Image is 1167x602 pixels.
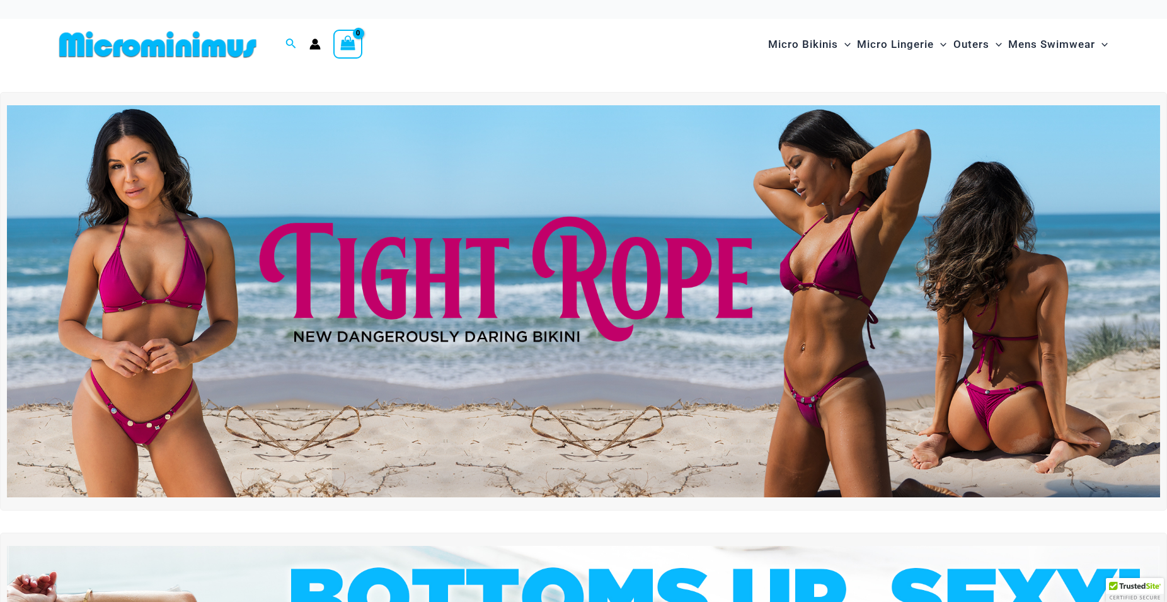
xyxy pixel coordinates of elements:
a: OutersMenu ToggleMenu Toggle [950,25,1005,64]
a: Account icon link [309,38,321,50]
a: View Shopping Cart, empty [333,30,362,59]
img: Tight Rope Pink Bikini [7,105,1160,497]
span: Menu Toggle [934,28,946,61]
span: Micro Lingerie [857,28,934,61]
a: Mens SwimwearMenu ToggleMenu Toggle [1005,25,1111,64]
span: Mens Swimwear [1008,28,1095,61]
div: TrustedSite Certified [1106,578,1164,602]
a: Search icon link [285,37,297,52]
nav: Site Navigation [763,23,1113,66]
span: Micro Bikinis [768,28,838,61]
span: Menu Toggle [838,28,851,61]
a: Micro LingerieMenu ToggleMenu Toggle [854,25,950,64]
span: Menu Toggle [1095,28,1108,61]
img: MM SHOP LOGO FLAT [54,30,262,59]
span: Menu Toggle [989,28,1002,61]
a: Micro BikinisMenu ToggleMenu Toggle [765,25,854,64]
span: Outers [953,28,989,61]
